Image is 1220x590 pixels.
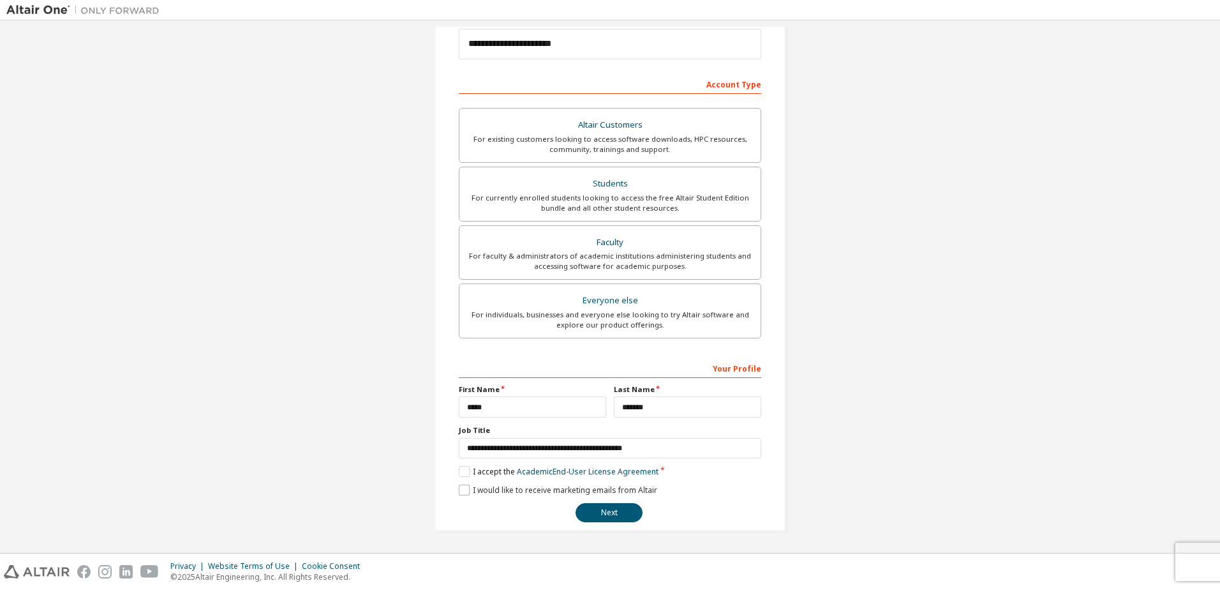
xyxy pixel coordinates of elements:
[467,134,753,155] div: For existing customers looking to access software downloads, HPC resources, community, trainings ...
[459,466,658,477] label: I accept the
[459,73,761,94] div: Account Type
[517,466,658,477] a: Academic End-User License Agreement
[459,384,606,395] label: First Name
[467,193,753,213] div: For currently enrolled students looking to access the free Altair Student Edition bundle and all ...
[4,565,70,579] img: altair_logo.svg
[77,565,91,579] img: facebook.svg
[467,251,753,271] div: For faculty & administrators of academic institutions administering students and accessing softwa...
[140,565,159,579] img: youtube.svg
[459,485,657,495] label: I would like to receive marketing emails from Altair
[467,116,753,134] div: Altair Customers
[170,571,368,582] p: © 2025 Altair Engineering, Inc. All Rights Reserved.
[302,561,368,571] div: Cookie Consent
[614,384,761,395] label: Last Name
[459,358,761,378] div: Your Profile
[467,234,753,252] div: Faculty
[467,310,753,330] div: For individuals, businesses and everyone else looking to try Altair software and explore our prod...
[459,425,761,435] label: Job Title
[467,175,753,193] div: Students
[208,561,302,571] div: Website Terms of Use
[170,561,208,571] div: Privacy
[576,503,643,522] button: Next
[467,292,753,310] div: Everyone else
[98,565,112,579] img: instagram.svg
[119,565,133,579] img: linkedin.svg
[6,4,166,17] img: Altair One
